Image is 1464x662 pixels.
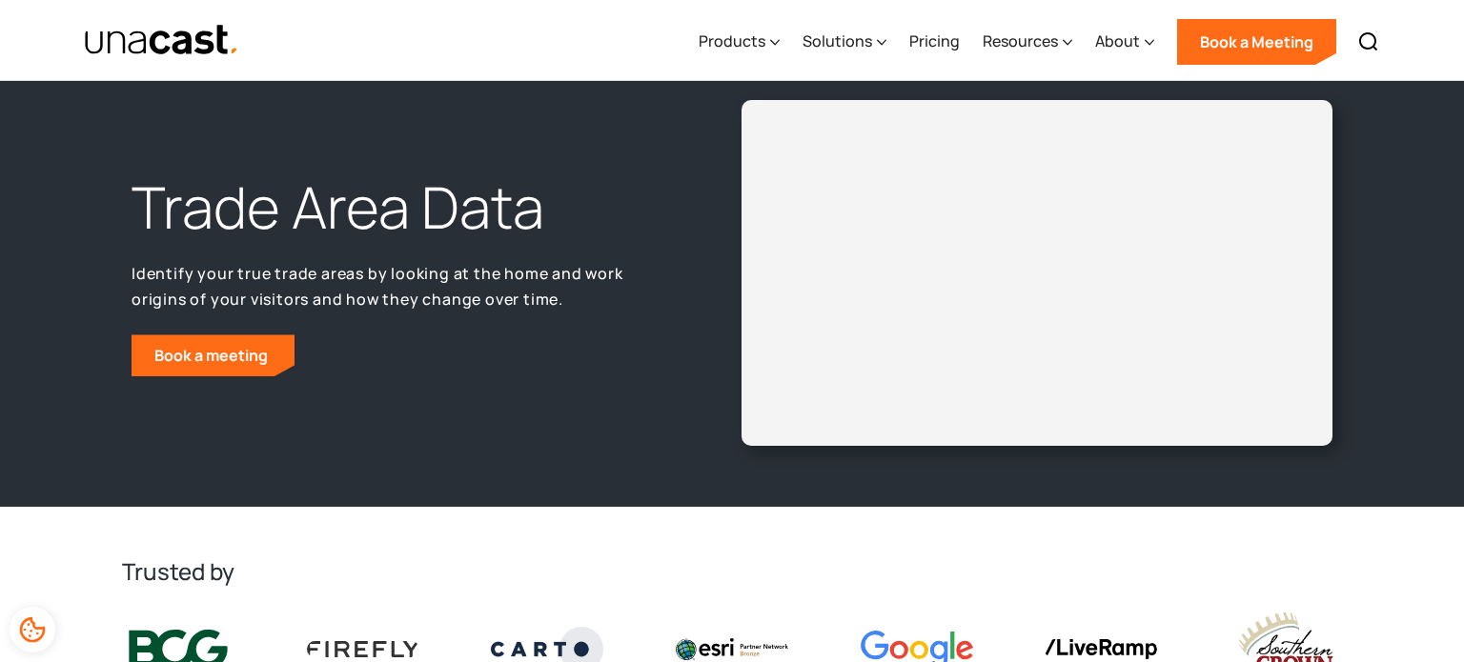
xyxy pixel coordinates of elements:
div: About [1095,30,1140,52]
div: Cookie Preferences [10,607,55,652]
iframe: Unacast - European Vaccines v2 [757,115,1317,431]
img: Unacast text logo [84,24,239,57]
h1: Trade Area Data [132,170,671,246]
div: Resources [983,30,1058,52]
a: home [84,24,239,57]
div: Products [699,3,780,81]
div: Solutions [803,3,886,81]
div: About [1095,3,1154,81]
div: Solutions [803,30,872,52]
img: Search icon [1357,30,1380,53]
div: Products [699,30,765,52]
p: Identify your true trade areas by looking at the home and work origins of your visitors and how t... [132,261,671,311]
img: liveramp logo [1045,639,1157,659]
h2: Trusted by [122,556,1342,587]
div: Resources [983,3,1072,81]
img: Firefly Advertising logo [307,641,419,656]
img: Esri logo [676,638,788,659]
a: Book a Meeting [1177,19,1336,65]
a: Pricing [909,3,960,81]
a: Book a meeting [132,334,295,376]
